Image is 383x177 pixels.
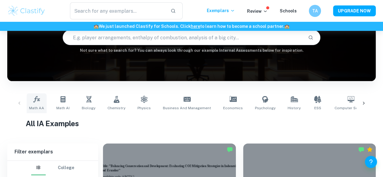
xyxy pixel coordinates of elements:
[191,24,200,29] a: here
[56,105,70,111] span: Math AI
[227,146,233,152] img: Marked
[82,105,95,111] span: Biology
[333,5,376,16] button: UPGRADE NOW
[280,8,297,13] a: Schools
[255,105,276,111] span: Psychology
[107,105,125,111] span: Chemistry
[63,29,303,46] input: E.g. player arrangements, enthalpy of combustion, analysis of a big city...
[163,105,211,111] span: Business and Management
[223,105,243,111] span: Economics
[314,105,321,111] span: ESS
[335,105,367,111] span: Computer Science
[7,48,376,54] h6: Not sure what to search for? You can always look through our example Internal Assessments below f...
[247,8,268,15] p: Review
[284,24,289,29] span: 🏫
[1,23,382,30] h6: We just launched Clastify for Schools. Click to learn how to become a school partner.
[309,5,321,17] button: TA
[31,161,46,175] button: IB
[70,2,166,19] input: Search for any exemplars...
[31,161,74,175] div: Filter type choice
[26,118,357,129] h1: All IA Examples
[365,156,377,168] button: Help and Feedback
[312,8,319,14] h6: TA
[367,146,373,152] div: Premium
[358,146,364,152] img: Marked
[7,143,98,160] h6: Filter exemplars
[305,32,316,43] button: Search
[7,5,46,17] img: Clastify logo
[94,24,99,29] span: 🏫
[137,105,151,111] span: Physics
[29,105,44,111] span: Math AA
[207,7,235,14] p: Exemplars
[288,105,301,111] span: History
[58,161,74,175] button: College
